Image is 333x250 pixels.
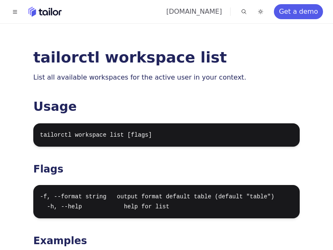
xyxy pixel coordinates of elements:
code: -f, --format string output format default table (default "table") -h, --help help for list [40,193,274,210]
p: List all available workspaces for the active user in your context. [33,72,300,83]
a: Flags [33,163,63,175]
a: Home [28,7,62,17]
code: tailorctl workspace list [flags] [40,132,152,138]
button: Find something... [239,7,249,17]
h1: tailorctl workspace list [33,50,300,65]
a: Get a demo [274,4,323,19]
button: Toggle navigation [10,7,20,17]
a: Usage [33,99,77,114]
a: Examples [33,235,87,247]
button: Toggle dark mode [256,7,266,17]
a: [DOMAIN_NAME] [166,7,222,15]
